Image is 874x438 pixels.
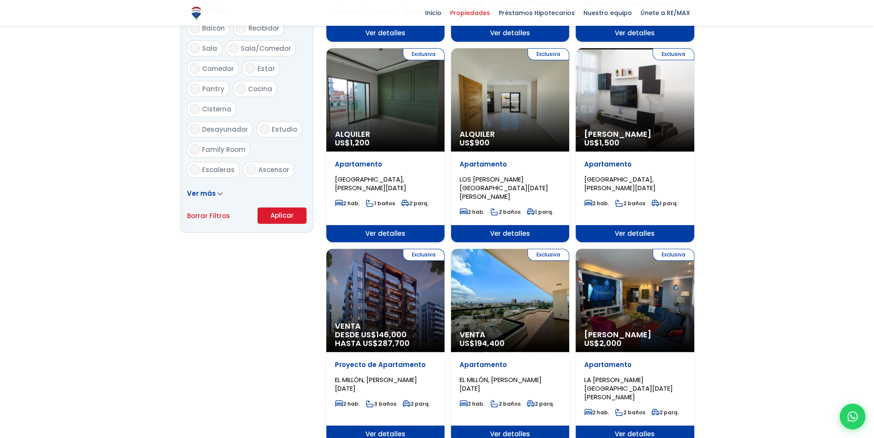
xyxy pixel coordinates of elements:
span: 194,400 [475,338,505,349]
span: Escaleras [202,165,235,174]
span: Pantry [202,84,224,93]
span: US$ [584,338,622,349]
span: Venta [335,322,436,330]
span: Exclusiva [403,48,445,60]
span: Estudio [272,125,297,134]
span: 1 parq. [527,208,553,216]
span: Comedor [202,64,234,73]
span: Exclusiva [403,249,445,261]
span: 1 parq. [651,200,678,207]
span: 1 baños [366,200,395,207]
span: Propiedades [446,6,494,19]
input: Cisterna [190,104,200,114]
span: 287,700 [378,338,410,349]
span: EL MILLÓN, [PERSON_NAME][DATE] [460,375,542,393]
input: Escaleras [190,164,200,175]
input: Balcón [190,23,200,33]
a: Borrar Filtros [187,210,230,221]
span: 900 [475,137,490,148]
span: Cocina [248,84,272,93]
span: Desayunador [202,125,248,134]
span: Balcón [202,24,225,33]
span: Exclusiva [527,48,569,60]
span: LA [PERSON_NAME][GEOGRAPHIC_DATA][DATE][PERSON_NAME] [584,375,673,401]
p: Apartamento [335,160,436,169]
p: Apartamento [584,361,685,369]
input: Estar [245,63,255,74]
span: 2 hab. [460,400,485,407]
span: 2 parq. [402,400,430,407]
span: Inicio [421,6,446,19]
span: 146,000 [376,329,407,340]
input: Recibidor [236,23,246,33]
p: Apartamento [460,361,561,369]
span: 2,000 [599,338,622,349]
span: EL MILLÓN, [PERSON_NAME][DATE] [335,375,417,393]
input: Comedor [190,63,200,74]
span: 2 hab. [584,200,609,207]
span: 2 baños [491,208,521,216]
span: Únete a RE/MAX [636,6,694,19]
span: Alquiler [460,130,561,139]
span: Ver detalles [576,225,694,242]
span: 2 baños [615,200,645,207]
p: Proyecto de Apartamento [335,361,436,369]
span: Ver detalles [451,25,569,42]
span: US$ [584,137,619,148]
span: Exclusiva [653,48,694,60]
span: Ver detalles [326,225,445,242]
p: Apartamento [460,160,561,169]
a: Exclusiva Alquiler US$900 Apartamento LOS [PERSON_NAME][GEOGRAPHIC_DATA][DATE][PERSON_NAME] 2 hab... [451,48,569,242]
span: 1,200 [350,137,370,148]
img: Logo de REMAX [189,6,204,21]
span: 3 baños [366,400,396,407]
span: Cisterna [202,105,231,114]
span: DESDE US$ [335,330,436,348]
span: 2 hab. [335,400,360,407]
span: Sala [202,44,217,53]
span: 2 hab. [584,409,609,416]
span: Ver detalles [576,25,694,42]
input: Pantry [190,83,200,94]
span: US$ [460,137,490,148]
span: [PERSON_NAME] [584,130,685,139]
a: Exclusiva Alquiler US$1,200 Apartamento [GEOGRAPHIC_DATA], [PERSON_NAME][DATE] 2 hab. 1 baños 2 p... [326,48,445,242]
span: Préstamos Hipotecarios [494,6,579,19]
span: 2 hab. [460,208,485,216]
span: Family Room [202,145,245,154]
span: Nuestro equipo [579,6,636,19]
input: Ascensor [246,164,256,175]
input: Sala [190,43,200,53]
input: Sala/Comedor [228,43,239,53]
button: Aplicar [258,207,307,224]
p: Apartamento [584,160,685,169]
input: Estudio [259,124,270,134]
span: 2 hab. [335,200,360,207]
span: Venta [460,330,561,339]
span: US$ [335,137,370,148]
span: 2 baños [615,409,645,416]
a: Exclusiva [PERSON_NAME] US$1,500 Apartamento [GEOGRAPHIC_DATA], [PERSON_NAME][DATE] 2 hab. 2 baño... [576,48,694,242]
span: Alquiler [335,130,436,139]
span: Ver detalles [326,25,445,42]
span: 1,500 [599,137,619,148]
span: 2 parq. [527,400,554,407]
span: [GEOGRAPHIC_DATA], [PERSON_NAME][DATE] [335,175,406,192]
span: [PERSON_NAME] [584,330,685,339]
span: LOS [PERSON_NAME][GEOGRAPHIC_DATA][DATE][PERSON_NAME] [460,175,548,201]
span: Ver más [187,189,216,198]
span: 2 baños [491,400,521,407]
input: Desayunador [190,124,200,134]
span: [GEOGRAPHIC_DATA], [PERSON_NAME][DATE] [584,175,656,192]
span: 2 parq. [401,200,429,207]
input: Family Room [190,144,200,154]
span: Recibidor [248,24,279,33]
span: HASTA US$ [335,339,436,348]
input: Cocina [236,83,246,94]
a: Ver más [187,189,223,198]
span: Sala/Comedor [241,44,291,53]
span: Exclusiva [653,249,694,261]
span: US$ [460,338,505,349]
span: 2 parq. [651,409,679,416]
span: Ver detalles [451,225,569,242]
